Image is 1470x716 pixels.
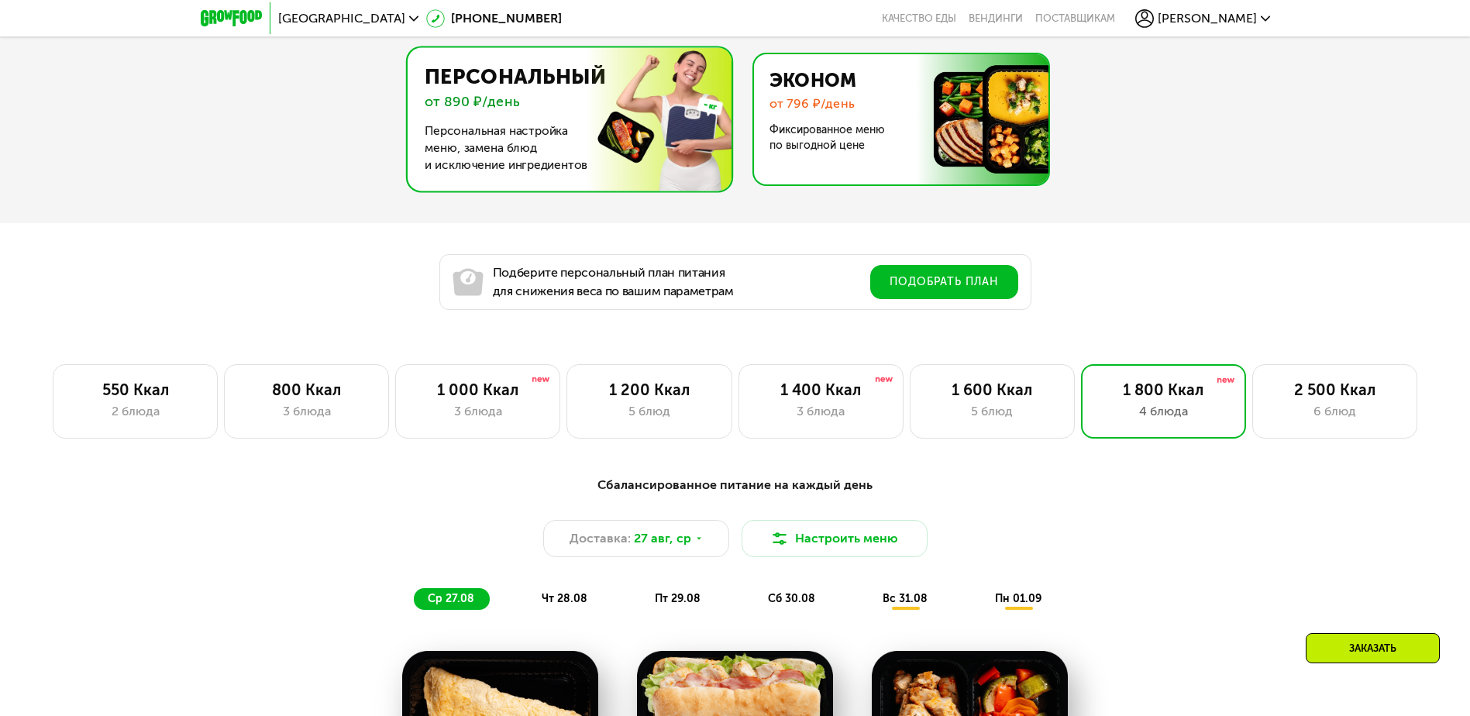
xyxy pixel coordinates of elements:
[870,265,1018,299] button: Подобрать план
[583,402,715,421] div: 5 блюд
[428,592,474,605] span: ср 27.08
[411,402,544,421] div: 3 блюда
[883,592,928,605] span: вс 31.08
[1306,633,1440,663] div: Заказать
[995,592,1041,605] span: пн 01.09
[926,380,1059,399] div: 1 600 Ккал
[493,263,734,301] p: Подберите персональный план питания для снижения веса по вашим параметрам
[926,402,1059,421] div: 5 блюд
[634,529,691,548] span: 27 авг, ср
[277,476,1194,495] div: Сбалансированное питание на каждый день
[1158,12,1257,25] span: [PERSON_NAME]
[411,380,544,399] div: 1 000 Ккал
[1097,402,1230,421] div: 4 блюда
[742,520,928,557] button: Настроить меню
[969,12,1023,25] a: Вендинги
[1269,380,1401,399] div: 2 500 Ккал
[583,380,715,399] div: 1 200 Ккал
[1269,402,1401,421] div: 6 блюд
[278,12,405,25] span: [GEOGRAPHIC_DATA]
[1035,12,1115,25] div: поставщикам
[542,592,587,605] span: чт 28.08
[426,9,562,28] a: [PHONE_NUMBER]
[240,380,373,399] div: 800 Ккал
[755,402,887,421] div: 3 блюда
[755,380,887,399] div: 1 400 Ккал
[570,529,631,548] span: Доставка:
[69,402,201,421] div: 2 блюда
[69,380,201,399] div: 550 Ккал
[882,12,956,25] a: Качество еды
[768,592,815,605] span: сб 30.08
[1097,380,1230,399] div: 1 800 Ккал
[240,402,373,421] div: 3 блюда
[655,592,701,605] span: пт 29.08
